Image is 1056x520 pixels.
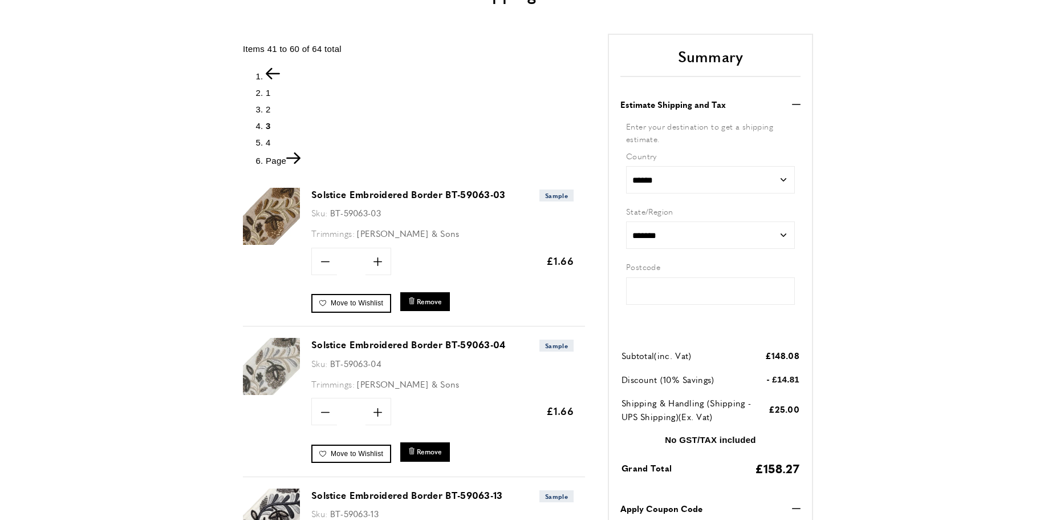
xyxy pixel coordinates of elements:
span: Sample [539,490,574,502]
strong: Apply Coupon Code [620,502,702,515]
img: Solstice Embroidered Border BT-59063-03 [243,188,300,245]
span: BT-59063-13 [330,507,379,519]
button: Estimate Shipping and Tax [620,98,801,111]
a: Move to Wishlist [311,294,391,312]
a: 2 [266,104,271,114]
nav: pagination [243,68,585,168]
a: Solstice Embroidered Border BT-59063-03 [311,188,506,201]
span: (inc. Vat) [654,349,691,361]
label: Postcode [626,260,795,273]
span: Sku: [311,207,327,219]
a: 4 [266,138,271,147]
span: £1.66 [546,404,574,418]
span: BT-59063-04 [330,357,381,369]
span: Remove [417,297,442,307]
span: Items 41 to 60 of 64 total [243,44,342,54]
span: Subtotal [622,349,654,361]
span: Move to Wishlist [331,450,383,458]
a: Solstice Embroidered Border BT-59063-04 [311,338,506,351]
span: £1.66 [546,253,574,268]
span: £148.08 [765,349,799,361]
td: Discount (10% Savings) [622,373,754,395]
span: Sample [539,340,574,352]
span: Trimmings: [311,227,355,239]
span: Sku: [311,507,327,519]
li: Page 3 [266,119,585,133]
label: Country [626,150,795,162]
span: Sku: [311,357,327,369]
span: £25.00 [769,403,799,415]
a: Move to Wishlist [311,445,391,463]
button: Remove Solstice Embroidered Border BT-59063-04 [400,442,450,461]
span: [PERSON_NAME] & Sons [357,378,459,390]
span: Trimmings: [311,378,355,390]
a: Previous [266,71,280,81]
a: Solstice Embroidered Border BT-59063-03 [243,237,300,247]
strong: Estimate Shipping and Tax [620,98,726,111]
span: Shipping & Handling (Shipping - UPS Shipping) [622,397,751,422]
div: Enter your destination to get a shipping estimate. [626,120,795,146]
label: State/Region [626,205,795,217]
span: Sample [539,190,574,201]
button: Remove Solstice Embroidered Border BT-59063-03 [400,292,450,311]
strong: No GST/TAX included [665,435,756,445]
img: Solstice Embroidered Border BT-59063-04 [243,338,300,395]
button: Apply Coupon Code [620,502,801,515]
span: BT-59063-03 [330,207,381,219]
span: Remove [417,447,442,457]
span: Grand Total [622,462,672,474]
span: £158.27 [755,459,799,477]
span: Move to Wishlist [331,299,383,307]
td: - £14.81 [755,373,799,395]
span: 3 [266,121,271,131]
a: 1 [266,88,271,98]
a: Solstice Embroidered Border BT-59063-04 [243,387,300,397]
a: Solstice Embroidered Border BT-59063-13 [311,489,503,502]
h2: Summary [620,46,801,77]
span: (Ex. Vat) [679,410,713,422]
span: [PERSON_NAME] & Sons [357,227,459,239]
a: Next [266,156,300,166]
